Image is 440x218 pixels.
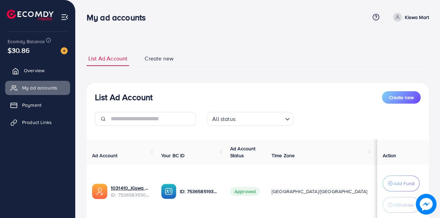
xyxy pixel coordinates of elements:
img: image [416,194,437,215]
a: Kiswa Mart [390,13,429,22]
span: [GEOGRAPHIC_DATA]/[GEOGRAPHIC_DATA] [272,188,368,195]
img: ic-ba-acc.ded83a64.svg [161,184,176,199]
span: Ecomdy Balance [8,38,45,45]
div: Search for option [207,112,293,126]
button: Withdraw [383,197,420,213]
span: Your BC ID [161,152,185,159]
button: Add Fund [383,176,420,191]
span: List Ad Account [88,55,127,63]
a: 1031410_Kiswa Add Acc_1754748063745 [111,184,150,191]
img: image [61,47,68,54]
a: Overview [5,64,70,77]
span: ID: 7536583550030675986 [111,191,150,198]
p: Kiswa Mart [405,13,429,21]
h3: My ad accounts [87,12,151,22]
span: Approved [230,187,260,196]
img: ic-ads-acc.e4c84228.svg [92,184,107,199]
span: Create new [389,94,414,101]
input: Search for option [237,113,282,124]
span: Ad Account Status [230,145,256,159]
span: Create new [145,55,174,63]
img: logo [7,10,53,20]
span: $30.86 [8,45,30,55]
span: All status [211,114,237,124]
span: My ad accounts [22,84,57,91]
p: ID: 7536585193306914833 [180,187,219,196]
div: <span class='underline'>1031410_Kiswa Add Acc_1754748063745</span></br>7536583550030675986 [111,184,150,199]
a: My ad accounts [5,81,70,95]
span: Ad Account [92,152,118,159]
p: Add Fund [393,179,414,188]
span: Overview [24,67,45,74]
span: Product Links [22,119,52,126]
span: Time Zone [272,152,295,159]
span: Payment [22,102,41,108]
a: Payment [5,98,70,112]
img: menu [61,13,69,21]
p: Withdraw [393,201,413,209]
h3: List Ad Account [95,92,153,102]
button: Create new [382,91,421,104]
span: Action [383,152,397,159]
a: Product Links [5,115,70,129]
